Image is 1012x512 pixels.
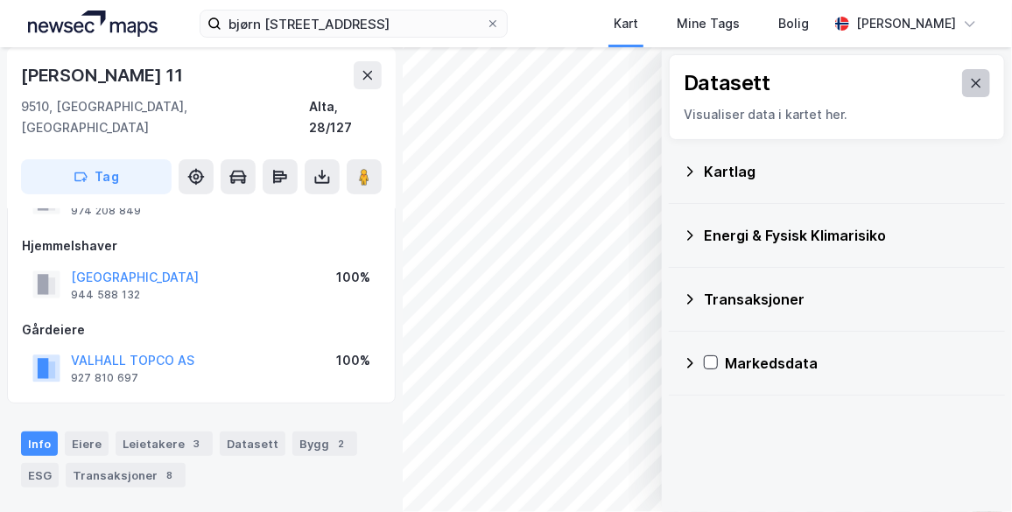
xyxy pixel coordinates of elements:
[684,69,770,97] div: Datasett
[116,431,213,456] div: Leietakere
[677,13,740,34] div: Mine Tags
[924,428,1012,512] iframe: Chat Widget
[684,104,990,125] div: Visualiser data i kartet her.
[21,431,58,456] div: Info
[336,267,370,288] div: 100%
[28,11,158,37] img: logo.a4113a55bc3d86da70a041830d287a7e.svg
[22,235,381,256] div: Hjemmelshaver
[336,350,370,371] div: 100%
[704,289,991,310] div: Transaksjoner
[220,431,285,456] div: Datasett
[221,11,486,37] input: Søk på adresse, matrikkel, gårdeiere, leietakere eller personer
[310,96,382,138] div: Alta, 28/127
[856,13,956,34] div: [PERSON_NAME]
[924,428,1012,512] div: Kontrollprogram for chat
[704,225,991,246] div: Energi & Fysisk Klimarisiko
[21,61,186,89] div: [PERSON_NAME] 11
[778,13,809,34] div: Bolig
[66,463,186,487] div: Transaksjoner
[161,466,179,484] div: 8
[725,353,991,374] div: Markedsdata
[292,431,357,456] div: Bygg
[21,96,310,138] div: 9510, [GEOGRAPHIC_DATA], [GEOGRAPHIC_DATA]
[704,161,991,182] div: Kartlag
[21,159,172,194] button: Tag
[71,288,140,302] div: 944 588 132
[22,319,381,340] div: Gårdeiere
[614,13,638,34] div: Kart
[333,435,350,452] div: 2
[188,435,206,452] div: 3
[71,371,138,385] div: 927 810 697
[21,463,59,487] div: ESG
[65,431,109,456] div: Eiere
[71,204,141,218] div: 974 208 849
